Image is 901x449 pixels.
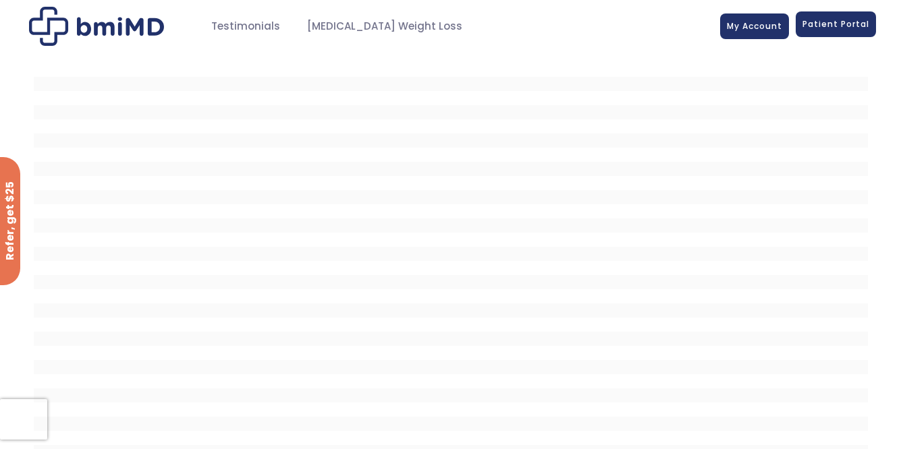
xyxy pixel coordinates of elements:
span: Testimonials [211,19,280,34]
span: Patient Portal [802,18,869,30]
iframe: Sign Up via Text for Offers [11,398,157,438]
a: Testimonials [198,13,294,40]
span: My Account [727,20,782,32]
a: My Account [720,13,789,39]
a: Patient Portal [796,11,876,37]
a: [MEDICAL_DATA] Weight Loss [294,13,476,40]
span: [MEDICAL_DATA] Weight Loss [307,19,462,34]
img: Patient Messaging Portal [29,7,164,46]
